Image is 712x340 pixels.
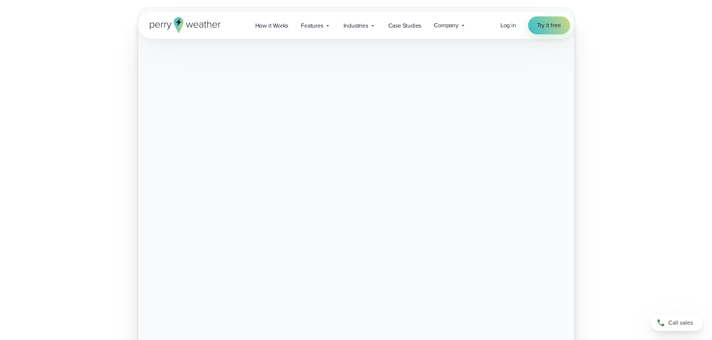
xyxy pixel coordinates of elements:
span: Call sales [668,318,693,327]
span: Case Studies [388,21,422,30]
span: Industries [343,21,368,30]
a: Log in [500,21,516,30]
span: Features [301,21,323,30]
a: Try it free [528,16,570,34]
a: Call sales [651,315,703,331]
span: Try it free [537,21,561,30]
span: How it Works [255,21,289,30]
a: Case Studies [382,18,428,33]
span: Company [434,21,459,30]
a: How it Works [249,18,295,33]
